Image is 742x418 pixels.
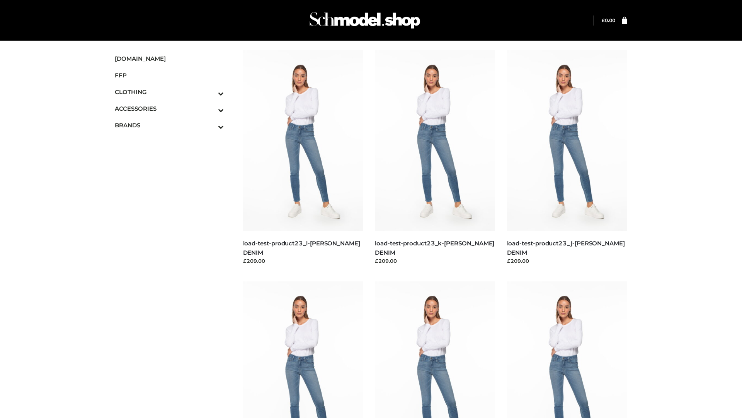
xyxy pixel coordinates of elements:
button: Toggle Submenu [197,84,224,100]
button: Toggle Submenu [197,100,224,117]
div: £209.00 [375,257,495,265]
bdi: 0.00 [602,17,615,23]
a: load-test-product23_j-[PERSON_NAME] DENIM [507,240,625,256]
span: CLOTHING [115,87,224,96]
div: £209.00 [507,257,628,265]
a: BRANDSToggle Submenu [115,117,224,134]
a: ACCESSORIESToggle Submenu [115,100,224,117]
a: load-test-product23_k-[PERSON_NAME] DENIM [375,240,494,256]
span: [DOMAIN_NAME] [115,54,224,63]
a: [DOMAIN_NAME] [115,50,224,67]
div: £209.00 [243,257,364,265]
a: £0.00 [602,17,615,23]
img: Schmodel Admin 964 [307,5,423,36]
button: Toggle Submenu [197,117,224,134]
a: load-test-product23_l-[PERSON_NAME] DENIM [243,240,360,256]
span: BRANDS [115,121,224,130]
a: FFP [115,67,224,84]
a: CLOTHINGToggle Submenu [115,84,224,100]
span: ACCESSORIES [115,104,224,113]
span: £ [602,17,605,23]
span: FFP [115,71,224,80]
